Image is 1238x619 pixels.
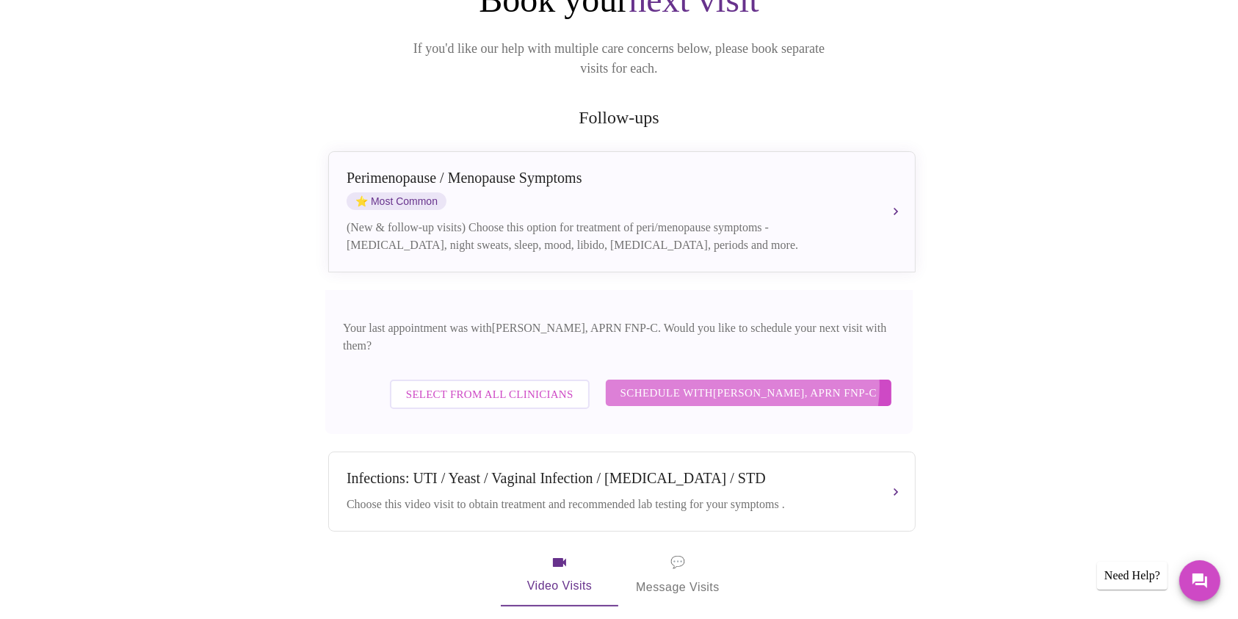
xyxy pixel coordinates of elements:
span: Schedule with [PERSON_NAME], APRN FNP-C [620,383,877,402]
span: Select from All Clinicians [406,385,573,404]
button: Perimenopause / Menopause SymptomsstarMost Common(New & follow-up visits) Choose this option for ... [328,151,916,272]
p: If you'd like our help with multiple care concerns below, please book separate visits for each. [393,39,845,79]
div: (New & follow-up visits) Choose this option for treatment of peri/menopause symptoms - [MEDICAL_D... [347,219,868,254]
div: Infections: UTI / Yeast / Vaginal Infection / [MEDICAL_DATA] / STD [347,470,868,487]
div: Choose this video visit to obtain treatment and recommended lab testing for your symptoms . [347,496,868,513]
div: Need Help? [1097,562,1168,590]
p: Your last appointment was with [PERSON_NAME], APRN FNP-C . Would you like to schedule your next v... [343,319,895,355]
button: Infections: UTI / Yeast / Vaginal Infection / [MEDICAL_DATA] / STDChoose this video visit to obta... [328,452,916,532]
span: message [670,552,685,573]
button: Messages [1179,560,1220,601]
span: Message Visits [636,552,720,598]
div: Perimenopause / Menopause Symptoms [347,170,868,187]
button: Select from All Clinicians [390,380,590,409]
span: Most Common [347,192,446,210]
span: Video Visits [518,554,601,596]
span: star [355,195,368,207]
button: Schedule with[PERSON_NAME], APRN FNP-C [606,380,891,406]
h2: Follow-ups [325,108,913,128]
